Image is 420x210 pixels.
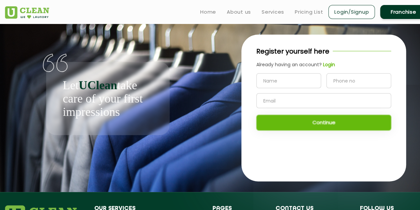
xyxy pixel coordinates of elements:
[5,6,49,19] img: UClean Laundry and Dry Cleaning
[256,61,322,68] span: Already having an account?
[328,5,375,19] a: Login/Signup
[295,8,323,16] a: Pricing List
[256,73,321,88] input: Name
[227,8,251,16] a: About us
[326,73,391,88] input: Phone no
[322,61,335,68] a: Login
[200,8,216,16] a: Home
[256,46,329,56] p: Register yourself here
[43,54,68,72] img: quote-img
[256,93,391,108] input: Email
[63,79,153,118] p: Let take care of your first impressions
[262,8,284,16] a: Services
[79,79,117,92] b: UClean
[323,61,335,68] b: Login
